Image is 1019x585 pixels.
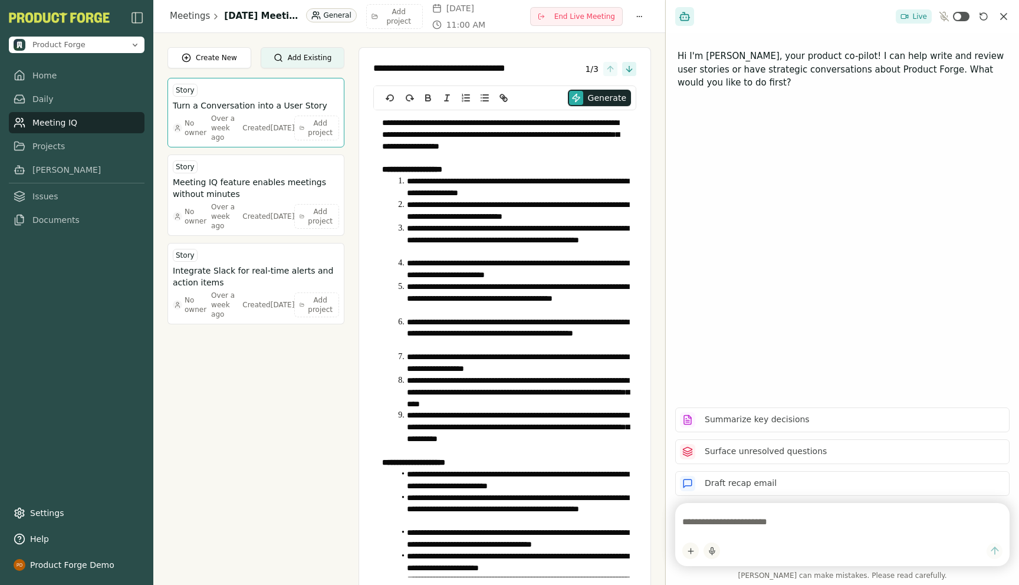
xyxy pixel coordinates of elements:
div: Over a week ago [211,114,238,142]
a: [PERSON_NAME] [9,159,144,180]
span: 1 / 3 [585,63,599,75]
button: Bullet [476,91,493,105]
img: profile [14,559,25,571]
button: Summarize key decisions [675,407,1010,432]
button: Add project [294,204,339,229]
button: Add project [294,116,339,140]
button: Italic [439,91,455,105]
a: Documents [9,209,144,231]
span: Add project [307,207,334,226]
button: Next page [622,62,636,76]
button: Add project [366,4,423,29]
div: Over a week ago [211,291,238,319]
button: Previous page [603,62,617,76]
div: Created [DATE] [242,300,294,310]
button: Add project [294,292,339,317]
button: Create New [167,47,251,68]
button: Help [9,528,144,550]
a: Projects [9,136,144,157]
a: Home [9,65,144,86]
a: Settings [9,502,144,524]
span: [DATE] [446,2,474,14]
div: Over a week ago [211,202,238,231]
p: Draft recap email [705,477,777,489]
button: Turn a Conversation into a User Story [173,100,339,111]
button: Link [495,91,512,105]
button: Draft recap email [675,471,1010,496]
a: Daily [9,88,144,110]
button: Add Existing [261,47,344,68]
span: Live [912,12,927,21]
div: General [306,8,356,22]
button: Send message [987,543,1002,559]
p: Surface unresolved questions [705,445,827,458]
button: Generate [568,90,631,106]
h1: [DATE] Meeting [224,9,298,23]
div: Story [173,249,198,262]
div: Story [173,84,198,97]
a: Meetings [170,9,210,23]
button: Product Forge Demo [9,554,144,576]
span: Add project [307,295,334,314]
span: Add project [307,119,334,137]
button: Integrate Slack for real-time alerts and action items [173,265,339,288]
button: Add content to chat [682,543,699,559]
p: Hi I'm [PERSON_NAME], your product co-pilot! I can help write and review user stories or have str... [678,50,1007,90]
a: Meeting IQ [9,112,144,133]
button: Surface unresolved questions [675,439,1010,464]
img: Product Forge [14,39,25,51]
div: Created [DATE] [242,123,294,133]
div: Created [DATE] [242,212,294,221]
h3: Turn a Conversation into a User Story [173,100,327,111]
button: PF-Logo [9,12,110,23]
span: End Live Meeting [554,12,615,21]
p: Summarize key decisions [705,413,810,426]
button: undo [382,91,399,105]
img: Product Forge [9,12,110,23]
span: No owner [185,207,206,226]
span: Generate [588,92,626,104]
span: [PERSON_NAME] can make mistakes. Please read carefully. [675,571,1010,580]
img: sidebar [130,11,144,25]
button: redo [401,91,418,105]
button: End Live Meeting [530,7,623,26]
span: Product Forge [32,40,86,50]
button: Reset conversation [977,9,991,24]
span: 11:00 AM [446,19,485,31]
span: No owner [185,119,206,137]
a: Issues [9,186,144,207]
button: Ordered [458,91,474,105]
button: Meeting IQ feature enables meetings without minutes [173,176,339,200]
button: Close chat [998,11,1010,22]
button: Open organization switcher [9,37,144,53]
button: Start dictation [704,543,720,559]
span: Add project [380,7,418,26]
div: Story [173,160,198,173]
span: No owner [185,295,206,314]
button: Bold [420,91,436,105]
